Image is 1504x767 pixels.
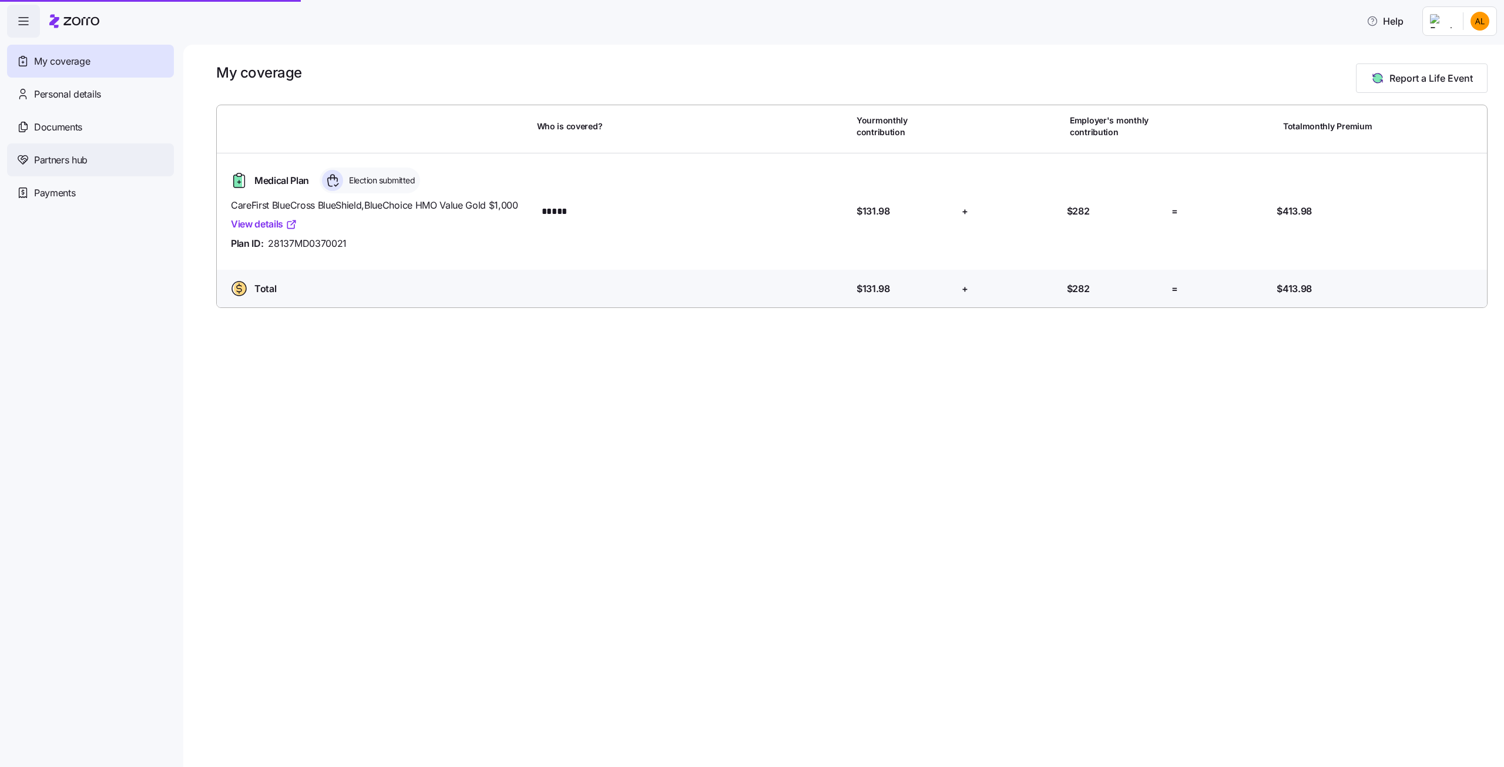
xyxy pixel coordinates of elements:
span: Report a Life Event [1389,71,1473,85]
a: Documents [7,110,174,143]
span: Documents [34,120,82,135]
span: $282 [1067,204,1090,219]
img: Employer logo [1430,14,1453,28]
span: Payments [34,186,75,200]
span: $282 [1067,282,1090,296]
a: Payments [7,176,174,209]
span: CareFirst BlueCross BlueShield , BlueChoice HMO Value Gold $1,000 [231,198,528,213]
span: Total monthly Premium [1283,120,1372,132]
span: Partners hub [34,153,88,168]
span: Total [254,282,276,296]
span: + [962,204,968,219]
span: Medical Plan [254,173,309,188]
span: Help [1367,14,1404,28]
a: Personal details [7,78,174,110]
span: Employer's monthly contribution [1070,115,1167,139]
span: $131.98 [857,282,890,296]
button: Help [1357,9,1413,33]
a: My coverage [7,45,174,78]
h1: My coverage [216,63,302,82]
span: $413.98 [1277,204,1312,219]
a: Partners hub [7,143,174,176]
button: Report a Life Event [1356,63,1488,93]
a: View details [231,217,297,232]
span: = [1171,204,1178,219]
span: = [1171,282,1178,296]
span: Personal details [34,87,101,102]
span: Your monthly contribution [857,115,954,139]
img: b5a693d976c761e7d8985cbf963ffda1 [1471,12,1489,31]
span: $413.98 [1277,282,1312,296]
span: My coverage [34,54,90,69]
span: Who is covered? [537,120,603,132]
span: Plan ID: [231,236,263,251]
span: $131.98 [857,204,890,219]
span: + [962,282,968,296]
span: Election submitted [345,175,415,186]
span: 28137MD0370021 [268,236,347,251]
